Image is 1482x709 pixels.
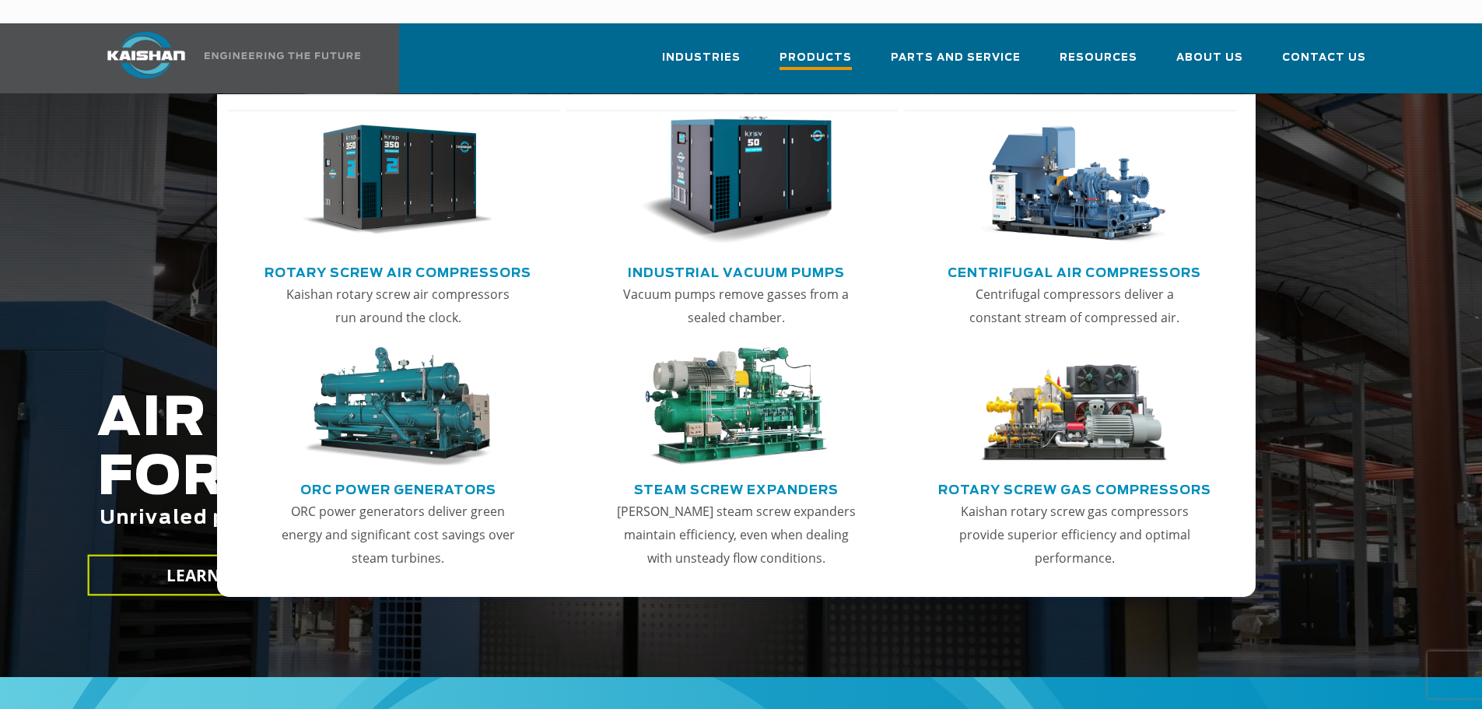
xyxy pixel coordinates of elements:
a: LEARN MORE [87,555,352,596]
span: Contact Us [1282,49,1366,67]
img: thumb-Rotary-Screw-Gas-Compressors [979,347,1170,467]
a: Rotary Screw Air Compressors [265,259,531,283]
img: thumb-Steam-Screw-Expanders [640,347,832,467]
p: Kaishan rotary screw air compressors run around the clock. [277,283,520,329]
span: Parts and Service [891,49,1021,67]
img: thumb-Industrial-Vacuum-Pumps [640,116,832,245]
span: Unrivaled performance with up to 35% energy cost savings. [100,509,766,528]
img: kaishan logo [88,32,205,79]
p: [PERSON_NAME] steam screw expanders maintain efficiency, even when dealing with unsteady flow con... [615,500,857,570]
span: About Us [1176,49,1243,67]
span: Industries [662,49,741,67]
img: thumb-ORC-Power-Generators [302,347,493,467]
a: Industrial Vacuum Pumps [628,259,845,283]
img: thumb-Rotary-Screw-Air-Compressors [302,116,493,245]
a: About Us [1176,37,1243,90]
a: ORC Power Generators [300,476,496,500]
span: Products [780,49,852,70]
img: thumb-Centrifugal-Air-Compressors [979,116,1170,245]
img: Engineering the future [205,52,360,59]
a: Products [780,37,852,93]
p: Centrifugal compressors deliver a constant stream of compressed air. [953,283,1196,329]
p: Vacuum pumps remove gasses from a sealed chamber. [615,283,857,329]
a: Contact Us [1282,37,1366,90]
a: Centrifugal Air Compressors [948,259,1201,283]
a: Industries [662,37,741,90]
span: LEARN MORE [166,564,273,587]
a: Resources [1060,37,1137,90]
p: Kaishan rotary screw gas compressors provide superior efficiency and optimal performance. [953,500,1196,570]
a: Rotary Screw Gas Compressors [938,476,1211,500]
a: Steam Screw Expanders [634,476,839,500]
a: Kaishan USA [88,23,363,93]
span: Resources [1060,49,1137,67]
a: Parts and Service [891,37,1021,90]
p: ORC power generators deliver green energy and significant cost savings over steam turbines. [277,500,520,570]
h2: AIR COMPRESSORS FOR THE [97,390,1168,577]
